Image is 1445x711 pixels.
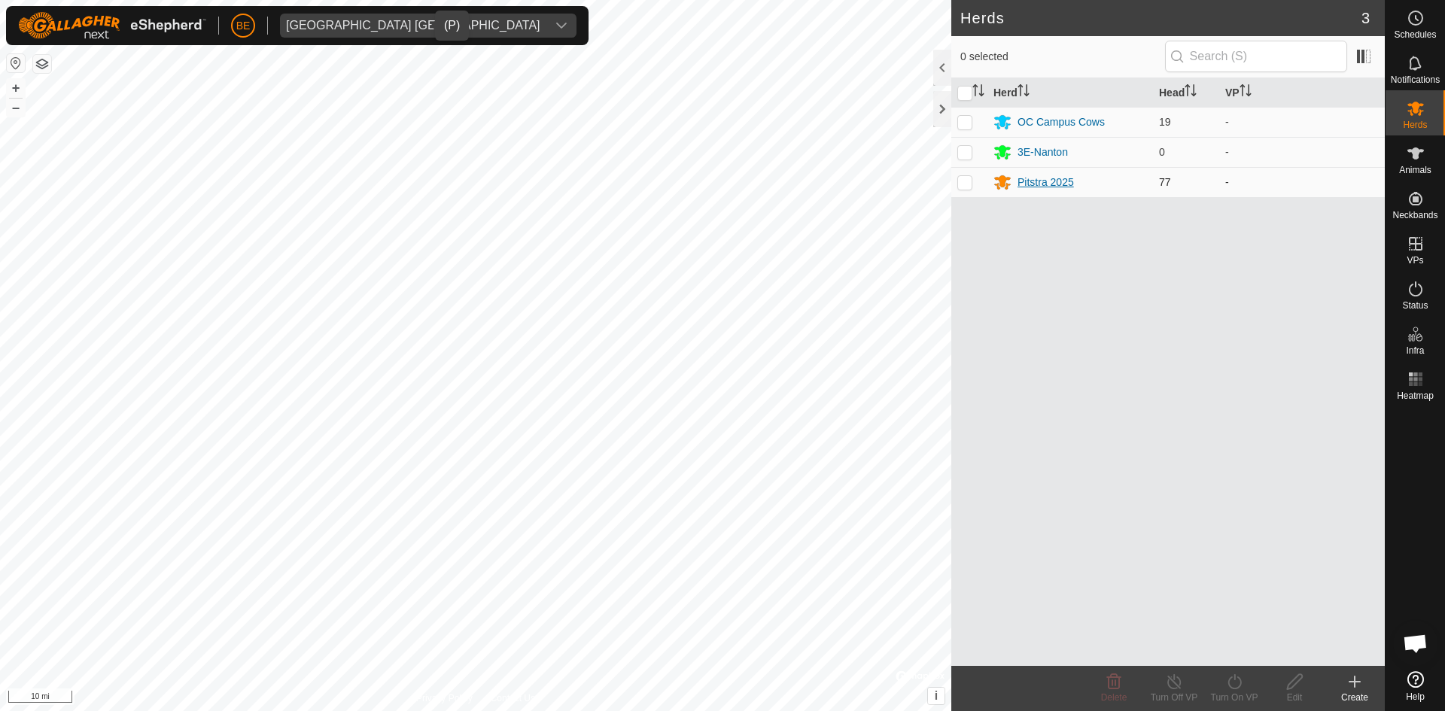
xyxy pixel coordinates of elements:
button: + [7,79,25,97]
th: Herd [987,78,1153,108]
p-sorticon: Activate to sort [972,87,984,99]
button: Map Layers [33,55,51,73]
span: Status [1402,301,1428,310]
div: Turn On VP [1204,691,1264,704]
td: - [1219,167,1385,197]
span: 19 [1159,116,1171,128]
span: 3 [1361,7,1370,29]
span: Infra [1406,346,1424,355]
div: Open chat [1393,621,1438,666]
span: 77 [1159,176,1171,188]
a: Contact Us [491,691,535,705]
button: Reset Map [7,54,25,72]
a: Help [1386,665,1445,707]
span: Neckbands [1392,211,1437,220]
td: - [1219,137,1385,167]
span: i [935,689,938,702]
div: OC Campus Cows [1018,114,1105,130]
button: – [7,99,25,117]
th: VP [1219,78,1385,108]
span: 0 selected [960,49,1165,65]
div: 3E-Nanton [1018,144,1068,160]
p-sorticon: Activate to sort [1240,87,1252,99]
span: Notifications [1391,75,1440,84]
span: Olds College Alberta [280,14,546,38]
th: Head [1153,78,1219,108]
span: VPs [1407,256,1423,265]
span: BE [236,18,251,34]
input: Search (S) [1165,41,1347,72]
div: Pitstra 2025 [1018,175,1074,190]
div: Turn Off VP [1144,691,1204,704]
span: Delete [1101,692,1127,703]
p-sorticon: Activate to sort [1018,87,1030,99]
div: Create [1325,691,1385,704]
p-sorticon: Activate to sort [1185,87,1197,99]
span: Animals [1399,166,1431,175]
button: i [928,688,945,704]
a: Privacy Policy [416,691,473,705]
span: Herds [1403,120,1427,129]
img: Gallagher Logo [18,12,206,39]
h2: Herds [960,9,1361,27]
td: - [1219,107,1385,137]
span: Help [1406,692,1425,701]
div: dropdown trigger [546,14,576,38]
span: Schedules [1394,30,1436,39]
span: Heatmap [1397,391,1434,400]
span: 0 [1159,146,1165,158]
div: [GEOGRAPHIC_DATA] [GEOGRAPHIC_DATA] [286,20,540,32]
div: Edit [1264,691,1325,704]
